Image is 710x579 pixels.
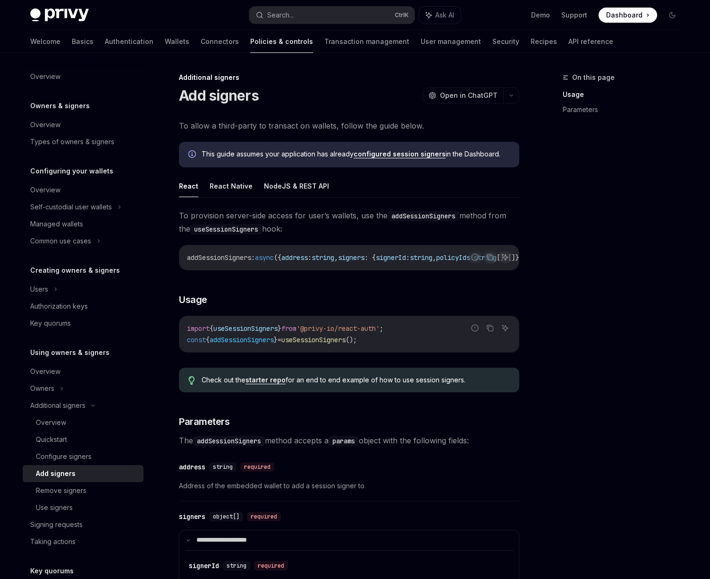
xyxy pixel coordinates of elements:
a: Demo [531,10,550,20]
span: signers [338,253,364,262]
a: Connectors [201,30,239,53]
span: object[] [213,513,239,520]
a: API reference [568,30,613,53]
h5: Creating owners & signers [30,265,120,276]
span: : [406,253,410,262]
span: : [308,253,312,262]
a: Types of owners & signers [23,133,144,150]
div: Overview [36,417,66,428]
span: { [210,324,213,333]
span: Dashboard [606,10,642,20]
a: Recipes [531,30,557,53]
button: Copy the contents from the code block [484,322,496,334]
span: , [432,253,436,262]
button: Search...CtrlK [249,7,414,24]
span: : { [364,253,376,262]
div: required [240,462,274,472]
span: { [206,336,210,344]
button: Report incorrect code [469,322,481,334]
span: '@privy-io/react-auth' [296,324,380,333]
div: Overview [30,71,60,82]
div: Remove signers [36,485,86,496]
span: []}[]}) [497,253,523,262]
span: } [278,324,281,333]
a: Authentication [105,30,153,53]
div: Owners [30,383,54,394]
button: Report incorrect code [469,251,481,263]
button: React Native [210,175,253,197]
div: Use signers [36,502,73,513]
div: Authorization keys [30,301,88,312]
button: Open in ChatGPT [423,87,503,104]
a: Welcome [30,30,60,53]
span: string [227,562,246,570]
span: signerId [376,253,406,262]
code: params [329,436,359,446]
span: Ask AI [435,10,454,20]
a: Overview [23,181,144,199]
div: Key quorums [30,318,71,329]
div: Overview [30,184,60,196]
div: Additional signers [30,400,85,411]
div: Signing requests [30,519,83,530]
a: Add signers [23,465,144,482]
span: On this page [572,72,615,83]
span: addSessionSigners [210,336,274,344]
span: addSessionSigners [187,253,251,262]
div: required [247,512,281,521]
span: } [274,336,278,344]
span: string [312,253,334,262]
span: ; [380,324,383,333]
button: Ask AI [499,322,511,334]
a: Authorization keys [23,298,144,315]
a: Wallets [165,30,189,53]
span: Usage [179,293,207,306]
span: policyIds [436,253,470,262]
a: Usage [563,87,687,102]
div: signers [179,512,205,521]
svg: Info [188,150,198,160]
a: configured session signers [354,150,446,158]
button: Copy the contents from the code block [484,251,496,263]
img: dark logo [30,9,89,22]
button: NodeJS & REST API [264,175,329,197]
a: Security [492,30,519,53]
a: Overview [23,414,144,431]
a: Transaction management [324,30,409,53]
span: (); [346,336,357,344]
a: Overview [23,363,144,380]
span: This guide assumes your application has already in the Dashboard. [202,149,510,159]
span: To provision server-side access for user’s wallets, use the method from the hook: [179,209,519,235]
span: const [187,336,206,344]
svg: Tip [188,376,195,385]
div: required [254,561,288,570]
div: Additional signers [179,73,519,82]
span: string [410,253,432,262]
h5: Key quorums [30,565,74,577]
span: address [281,253,308,262]
a: Basics [72,30,93,53]
span: from [281,324,296,333]
a: Support [561,10,587,20]
div: Add signers [36,468,76,479]
div: Users [30,284,48,295]
button: Toggle dark mode [665,8,680,23]
a: Key quorums [23,315,144,332]
a: Parameters [563,102,687,117]
a: Managed wallets [23,216,144,233]
h5: Configuring your wallets [30,165,113,177]
span: The method accepts a object with the following fields: [179,434,519,447]
a: User management [421,30,481,53]
span: Open in ChatGPT [440,91,498,100]
span: string [213,463,233,471]
span: async [255,253,274,262]
div: address [179,462,205,472]
h1: Add signers [179,87,259,104]
div: Types of owners & signers [30,136,114,147]
button: Ask AI [499,251,511,263]
span: ({ [274,253,281,262]
code: addSessionSigners [388,211,459,221]
span: = [278,336,281,344]
a: Overview [23,116,144,133]
span: import [187,324,210,333]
